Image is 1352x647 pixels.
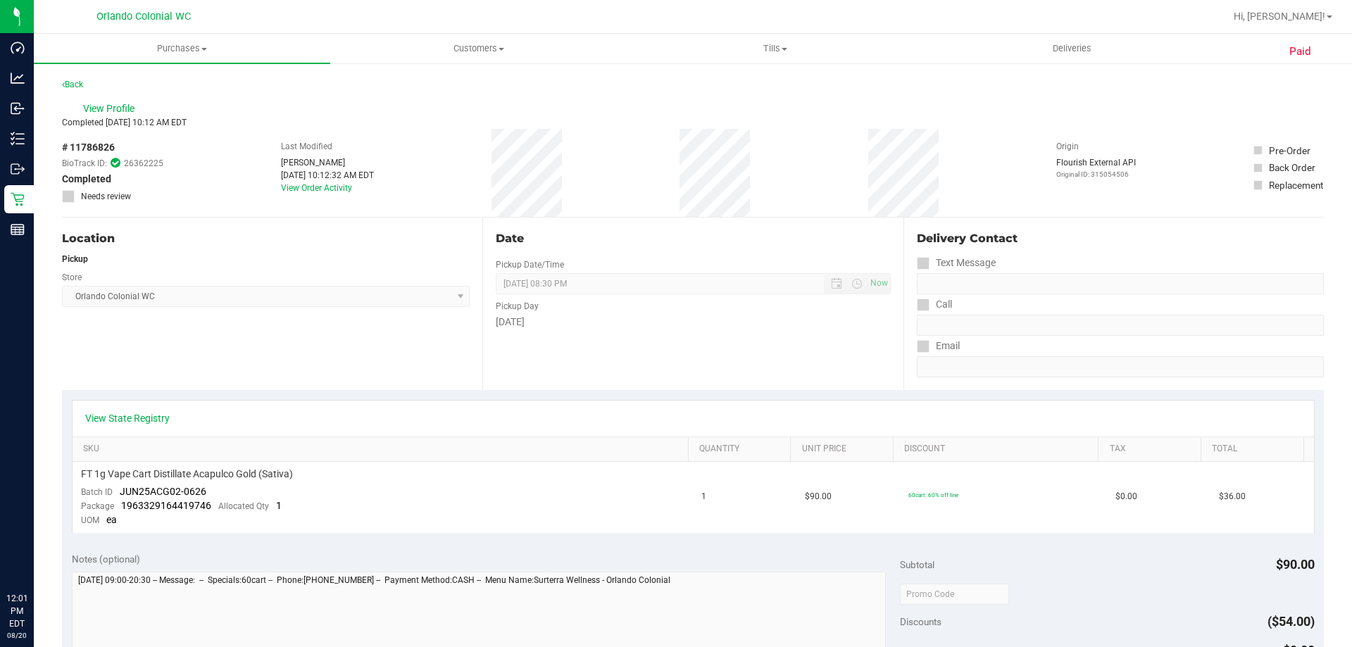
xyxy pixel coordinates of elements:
a: SKU [83,444,682,455]
div: Delivery Contact [917,230,1324,247]
div: Date [496,230,890,247]
span: 1 [701,490,706,503]
a: View Order Activity [281,183,352,193]
span: Package [81,501,114,511]
a: Tills [627,34,923,63]
a: Deliveries [924,34,1220,63]
div: Flourish External API [1056,156,1136,180]
inline-svg: Retail [11,192,25,206]
input: Format: (999) 999-9999 [917,315,1324,336]
span: Completed [62,172,111,187]
inline-svg: Outbound [11,162,25,176]
a: Purchases [34,34,330,63]
p: 08/20 [6,630,27,641]
inline-svg: Reports [11,222,25,237]
input: Format: (999) 999-9999 [917,273,1324,294]
span: Deliveries [1034,42,1110,55]
span: $90.00 [805,490,832,503]
span: Paid [1289,44,1311,60]
p: Original ID: 315054506 [1056,169,1136,180]
span: UOM [81,515,99,525]
p: 12:01 PM EDT [6,592,27,630]
span: Purchases [34,42,330,55]
label: Call [917,294,952,315]
inline-svg: Inbound [11,101,25,115]
span: ea [106,514,117,525]
div: Location [62,230,470,247]
span: ($54.00) [1267,614,1315,629]
span: Hi, [PERSON_NAME]! [1234,11,1325,22]
span: Tills [627,42,922,55]
div: [DATE] 10:12:32 AM EDT [281,169,374,182]
span: Allocated Qty [218,501,269,511]
span: In Sync [111,156,120,170]
inline-svg: Dashboard [11,41,25,55]
a: Unit Price [802,444,888,455]
span: # 11786826 [62,140,115,155]
a: View State Registry [85,411,170,425]
label: Store [62,271,82,284]
label: Origin [1056,140,1079,153]
span: Needs review [81,190,131,203]
span: 60cart: 60% off line [908,491,958,498]
span: Orlando Colonial WC [96,11,191,23]
div: Replacement [1269,178,1323,192]
span: BioTrack ID: [62,157,107,170]
a: Customers [330,34,627,63]
div: [PERSON_NAME] [281,156,374,169]
a: Tax [1110,444,1196,455]
span: Batch ID [81,487,113,497]
a: Back [62,80,83,89]
label: Pickup Date/Time [496,258,564,271]
span: Subtotal [900,559,934,570]
span: $36.00 [1219,490,1246,503]
div: Back Order [1269,161,1315,175]
span: $0.00 [1115,490,1137,503]
inline-svg: Analytics [11,71,25,85]
iframe: Resource center unread badge [42,532,58,549]
inline-svg: Inventory [11,132,25,146]
span: $90.00 [1276,557,1315,572]
label: Text Message [917,253,996,273]
div: [DATE] [496,315,890,329]
span: 1 [276,500,282,511]
span: JUN25ACG02-0626 [120,486,206,497]
a: Quantity [699,444,785,455]
label: Email [917,336,960,356]
a: Total [1212,444,1298,455]
strong: Pickup [62,254,88,264]
span: FT 1g Vape Cart Distillate Acapulco Gold (Sativa) [81,467,293,481]
label: Last Modified [281,140,332,153]
input: Promo Code [900,584,1009,605]
span: Notes (optional) [72,553,140,565]
span: 26362225 [124,157,163,170]
span: Discounts [900,609,941,634]
span: Customers [331,42,626,55]
div: Pre-Order [1269,144,1310,158]
span: 1963329164419746 [121,500,211,511]
iframe: Resource center [14,534,56,577]
span: Completed [DATE] 10:12 AM EDT [62,118,187,127]
span: View Profile [83,101,139,116]
label: Pickup Day [496,300,539,313]
a: Discount [904,444,1093,455]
